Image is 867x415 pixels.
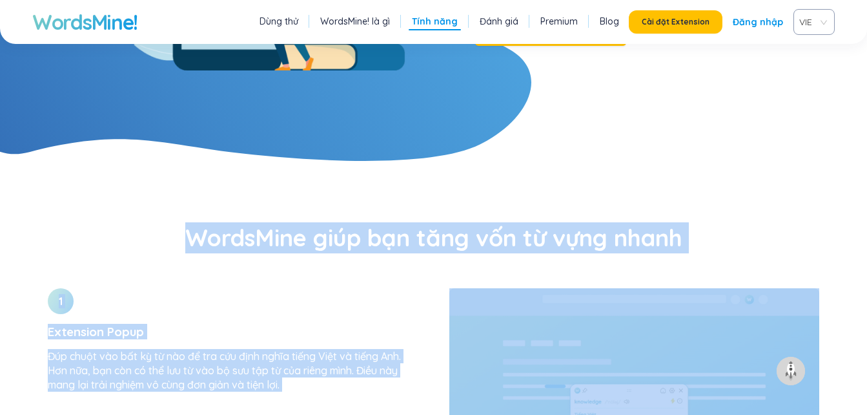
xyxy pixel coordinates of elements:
h3: Extension Popup [48,325,418,339]
p: Đúp chuột vào bất kỳ từ nào để tra cứu định nghĩa tiếng Việt và tiếng Anh. Hơn nữa, bạn còn có th... [48,349,418,392]
h2: WordsMine giúp bạn tăng vốn từ vựng nhanh [32,222,835,253]
a: Đăng nhập [733,10,783,34]
a: Blog [600,15,619,28]
img: to top [780,361,801,381]
a: WordsMine! là gì [320,15,390,28]
span: VIE [799,12,824,32]
a: Tính năng [412,15,458,28]
div: 1 [48,288,74,314]
a: Premium [540,15,578,28]
button: Cài đặt Extension [629,10,722,34]
span: Cài đặt Extension [642,17,709,27]
a: WordsMine! [32,9,138,35]
a: Dùng thử [260,15,298,28]
a: Đánh giá [480,15,518,28]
